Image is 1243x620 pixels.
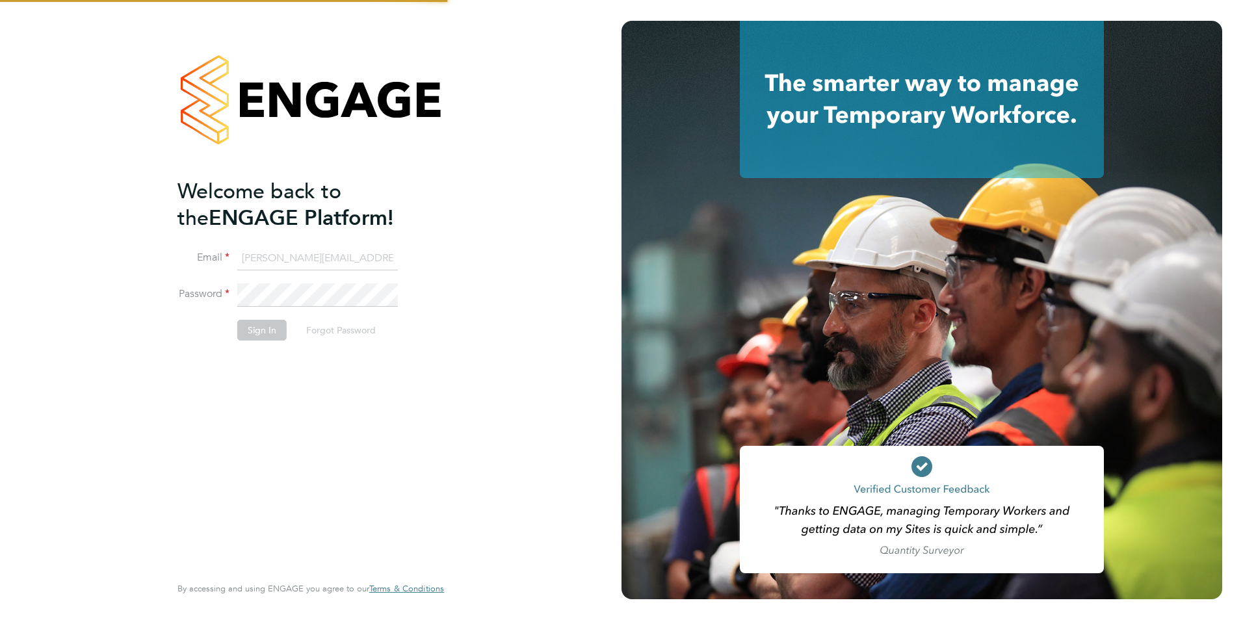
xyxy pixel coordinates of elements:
span: Welcome back to the [177,179,341,231]
button: Sign In [237,320,287,341]
h2: ENGAGE Platform! [177,178,431,231]
span: By accessing and using ENGAGE you agree to our [177,583,444,594]
input: Enter your work email... [237,247,398,270]
label: Email [177,251,229,265]
a: Terms & Conditions [369,584,444,594]
button: Forgot Password [296,320,386,341]
label: Password [177,287,229,301]
span: Terms & Conditions [369,583,444,594]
